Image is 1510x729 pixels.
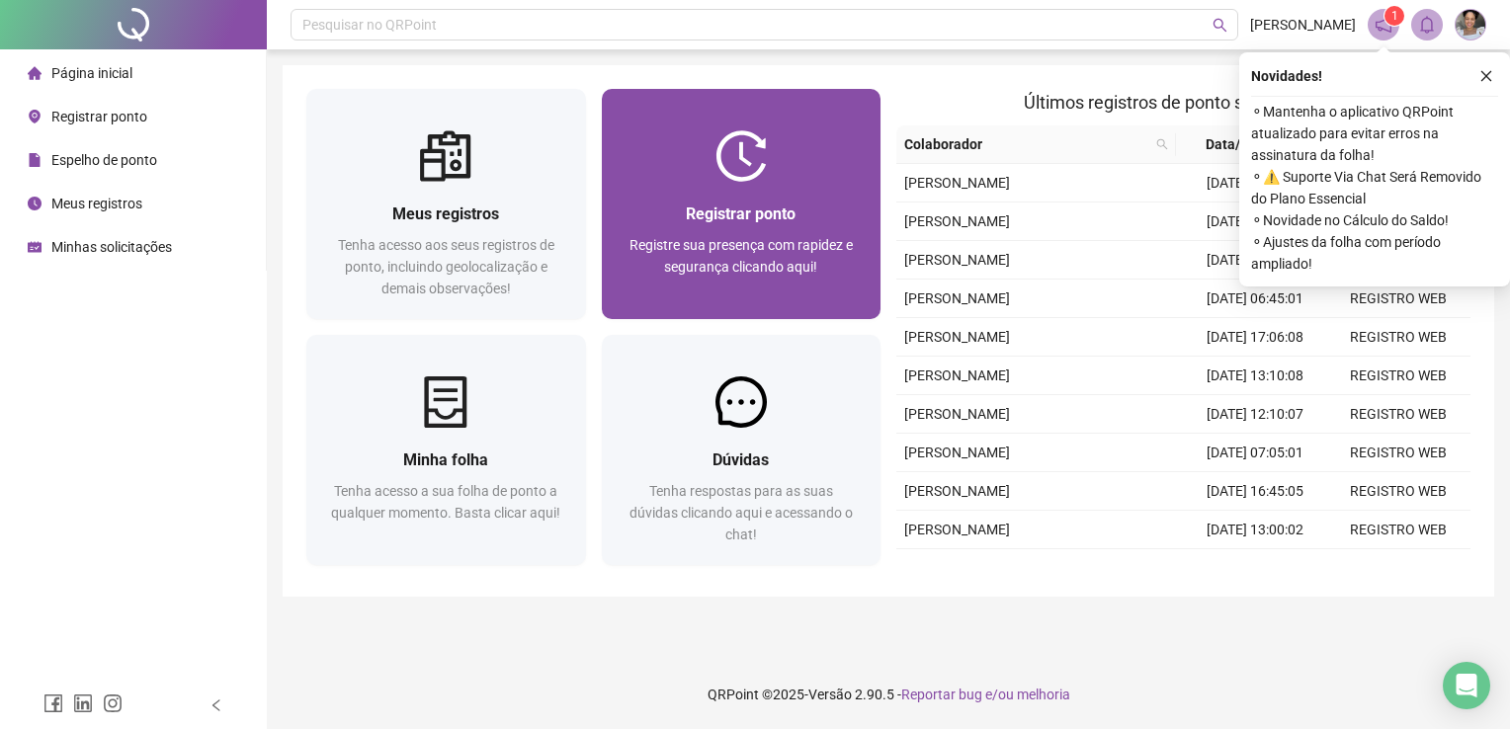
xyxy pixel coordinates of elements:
[43,693,63,713] span: facebook
[331,483,560,521] span: Tenha acesso a sua folha de ponto a qualquer momento. Basta clicar aqui!
[73,693,93,713] span: linkedin
[904,290,1010,306] span: [PERSON_NAME]
[686,204,796,223] span: Registrar ponto
[904,175,1010,191] span: [PERSON_NAME]
[1375,16,1392,34] span: notification
[28,66,42,80] span: home
[1184,472,1327,511] td: [DATE] 16:45:05
[904,252,1010,268] span: [PERSON_NAME]
[1184,164,1327,202] td: [DATE] 15:55:51
[904,213,1010,229] span: [PERSON_NAME]
[51,152,157,168] span: Espelho de ponto
[1327,511,1470,549] td: REGISTRO WEB
[1176,125,1315,164] th: Data/Hora
[1152,129,1172,159] span: search
[1327,472,1470,511] td: REGISTRO WEB
[1418,16,1436,34] span: bell
[267,660,1510,729] footer: QRPoint © 2025 - 2.90.5 -
[904,445,1010,460] span: [PERSON_NAME]
[808,687,852,702] span: Versão
[392,204,499,223] span: Meus registros
[1184,318,1327,357] td: [DATE] 17:06:08
[1156,138,1168,150] span: search
[1184,434,1327,472] td: [DATE] 07:05:01
[1251,231,1498,275] span: ⚬ Ajustes da folha com período ampliado!
[51,65,132,81] span: Página inicial
[28,240,42,254] span: schedule
[338,237,554,296] span: Tenha acesso aos seus registros de ponto, incluindo geolocalização e demais observações!
[1327,549,1470,588] td: REGISTRO WEB
[1327,280,1470,318] td: REGISTRO WEB
[1184,549,1327,588] td: [DATE] 12:00:35
[904,483,1010,499] span: [PERSON_NAME]
[901,687,1070,702] span: Reportar bug e/ou melhoria
[28,110,42,123] span: environment
[1479,69,1493,83] span: close
[1250,14,1356,36] span: [PERSON_NAME]
[306,89,586,319] a: Meus registrosTenha acesso aos seus registros de ponto, incluindo geolocalização e demais observa...
[602,89,881,319] a: Registrar pontoRegistre sua presença com rapidez e segurança clicando aqui!
[1251,101,1498,166] span: ⚬ Mantenha o aplicativo QRPoint atualizado para evitar erros na assinatura da folha!
[210,698,223,712] span: left
[1251,209,1498,231] span: ⚬ Novidade no Cálculo do Saldo!
[629,237,853,275] span: Registre sua presença com rapidez e segurança clicando aqui!
[1327,395,1470,434] td: REGISTRO WEB
[28,197,42,210] span: clock-circle
[51,196,142,211] span: Meus registros
[1184,395,1327,434] td: [DATE] 12:10:07
[904,367,1010,383] span: [PERSON_NAME]
[306,335,586,565] a: Minha folhaTenha acesso a sua folha de ponto a qualquer momento. Basta clicar aqui!
[1456,10,1485,40] img: 84046
[103,693,123,713] span: instagram
[904,133,1148,155] span: Colaborador
[904,406,1010,422] span: [PERSON_NAME]
[1327,434,1470,472] td: REGISTRO WEB
[1251,166,1498,209] span: ⚬ ⚠️ Suporte Via Chat Será Removido do Plano Essencial
[1251,65,1322,87] span: Novidades !
[1327,357,1470,395] td: REGISTRO WEB
[1184,241,1327,280] td: [DATE] 12:00:00
[1391,9,1398,23] span: 1
[1024,92,1343,113] span: Últimos registros de ponto sincronizados
[904,329,1010,345] span: [PERSON_NAME]
[1184,280,1327,318] td: [DATE] 06:45:01
[1384,6,1404,26] sup: 1
[904,522,1010,537] span: [PERSON_NAME]
[1443,662,1490,709] div: Open Intercom Messenger
[51,239,172,255] span: Minhas solicitações
[629,483,853,542] span: Tenha respostas para as suas dúvidas clicando aqui e acessando o chat!
[1184,202,1327,241] td: [DATE] 12:59:59
[1184,357,1327,395] td: [DATE] 13:10:08
[1184,511,1327,549] td: [DATE] 13:00:02
[1213,18,1227,33] span: search
[602,335,881,565] a: DúvidasTenha respostas para as suas dúvidas clicando aqui e acessando o chat!
[51,109,147,124] span: Registrar ponto
[28,153,42,167] span: file
[403,450,488,469] span: Minha folha
[713,450,769,469] span: Dúvidas
[1184,133,1292,155] span: Data/Hora
[1327,318,1470,357] td: REGISTRO WEB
